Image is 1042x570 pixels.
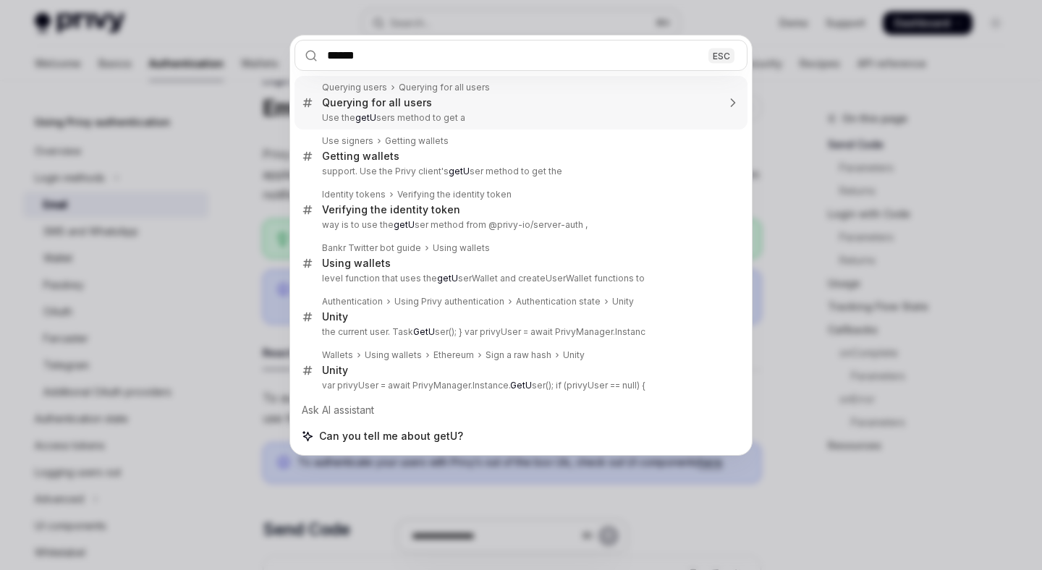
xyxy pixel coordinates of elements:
p: var privyUser = await PrivyManager.Instance. ser(); if (privyUser == null) { [322,380,717,391]
b: GetU [413,326,435,337]
div: Authentication [322,296,383,307]
div: Querying for all users [399,82,490,93]
p: Use the sers method to get a [322,112,717,124]
div: Using Privy authentication [394,296,504,307]
div: Bankr Twitter bot guide [322,242,421,254]
div: Use signers [322,135,373,147]
span: Can you tell me about getU? [319,429,463,443]
p: level function that uses the serWallet and createUserWallet functions to [322,273,717,284]
div: Unity [322,310,348,323]
div: Sign a raw hash [486,349,551,361]
div: Verifying the identity token [322,203,460,216]
div: Unity [322,364,348,377]
b: getU [437,273,458,284]
div: Getting wallets [322,150,399,163]
b: getU [355,112,376,123]
div: Identity tokens [322,189,386,200]
p: the current user. Task ser(); } var privyUser = await PrivyManager.Instanc [322,326,717,338]
div: Using wallets [322,257,391,270]
p: way is to use the ser method from @privy-io/server-auth , [322,219,717,231]
div: Unity [563,349,585,361]
b: getU [394,219,415,230]
b: GetU [510,380,532,391]
div: Getting wallets [385,135,449,147]
p: support. Use the Privy client's ser method to get the [322,166,717,177]
div: Querying users [322,82,387,93]
div: Wallets [322,349,353,361]
div: Ask AI assistant [295,397,747,423]
div: Verifying the identity token [397,189,512,200]
b: getU [449,166,470,176]
div: ESC [708,48,734,63]
div: Authentication state [516,296,601,307]
div: Using wallets [365,349,422,361]
div: Unity [612,296,634,307]
div: Querying for all users [322,96,432,109]
div: Ethereum [433,349,474,361]
div: Using wallets [433,242,490,254]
